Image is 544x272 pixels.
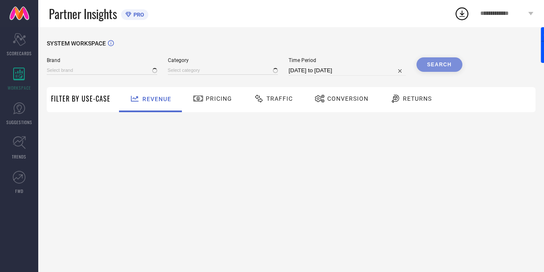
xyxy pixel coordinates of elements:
[168,66,278,75] input: Select category
[6,119,32,125] span: SUGGESTIONS
[47,66,157,75] input: Select brand
[131,11,144,18] span: PRO
[403,95,432,102] span: Returns
[49,5,117,23] span: Partner Insights
[15,188,23,194] span: FWD
[7,50,32,57] span: SCORECARDS
[289,57,406,63] span: Time Period
[327,95,368,102] span: Conversion
[47,57,157,63] span: Brand
[266,95,293,102] span: Traffic
[454,6,470,21] div: Open download list
[142,96,171,102] span: Revenue
[206,95,232,102] span: Pricing
[8,85,31,91] span: WORKSPACE
[51,93,110,104] span: Filter By Use-Case
[47,40,106,47] span: SYSTEM WORKSPACE
[168,57,278,63] span: Category
[289,65,406,76] input: Select time period
[12,153,26,160] span: TRENDS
